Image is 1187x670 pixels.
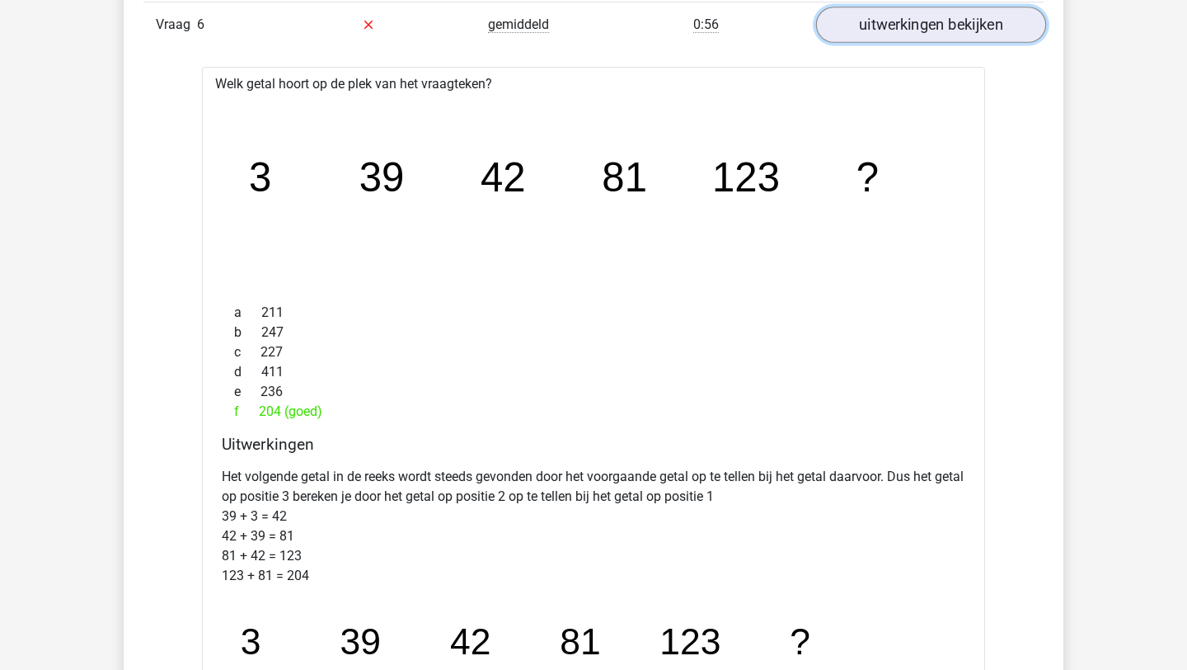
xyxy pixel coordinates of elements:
tspan: 81 [560,621,600,662]
tspan: ? [790,621,810,662]
span: 0:56 [693,17,719,33]
tspan: 42 [481,154,527,200]
tspan: 3 [241,621,261,662]
span: c [234,342,260,362]
div: 247 [222,323,965,342]
h4: Uitwerkingen [222,435,965,454]
div: 227 [222,342,965,362]
tspan: 123 [659,621,720,662]
span: 6 [197,17,204,32]
tspan: 123 [713,154,781,200]
span: f [234,402,259,422]
div: 236 [222,382,965,402]
tspan: 81 [603,154,648,200]
div: 211 [222,303,965,323]
tspan: 3 [249,154,271,200]
div: 411 [222,362,965,382]
span: b [234,323,261,342]
tspan: 39 [340,621,381,662]
span: a [234,303,261,323]
tspan: 42 [450,621,490,662]
span: Vraag [156,15,197,35]
span: gemiddeld [488,17,549,33]
a: uitwerkingen bekijken [816,7,1046,43]
tspan: ? [857,154,880,200]
span: e [234,382,260,402]
tspan: 39 [359,154,405,200]
p: Het volgende getal in de reeks wordt steeds gevonden door het voorgaande getal op te tellen bij h... [222,467,965,586]
div: 204 (goed) [222,402,965,422]
span: d [234,362,261,382]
